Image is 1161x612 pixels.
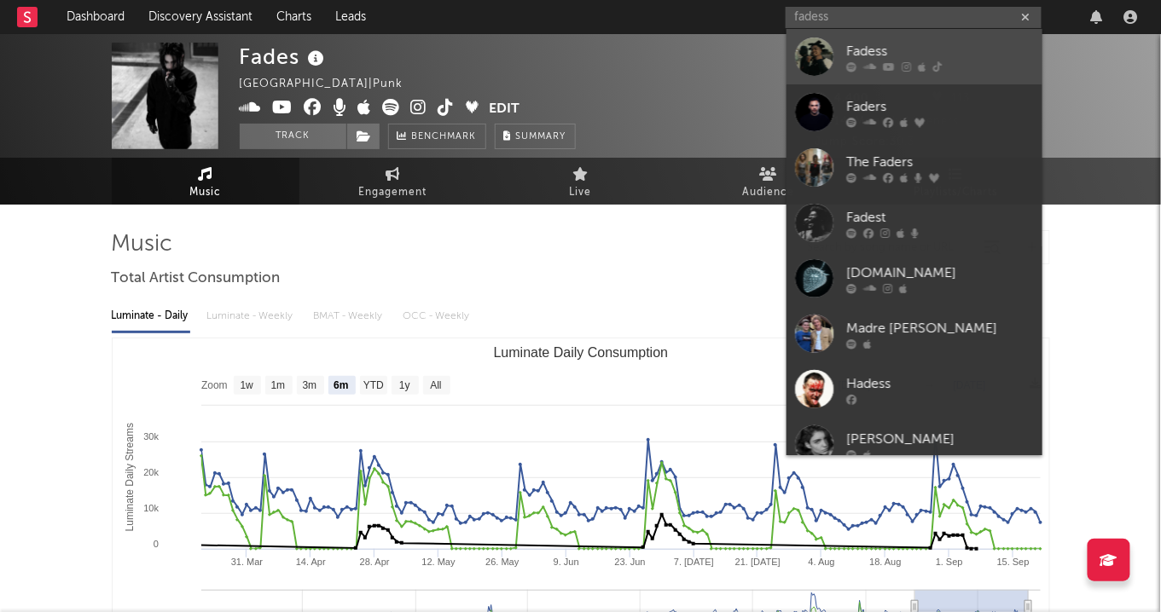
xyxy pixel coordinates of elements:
a: Music [112,158,299,205]
div: [DOMAIN_NAME] [846,263,1034,283]
text: 10k [143,503,159,513]
a: Benchmark [388,124,486,149]
text: 1y [399,380,410,392]
span: Total Artist Consumption [112,268,281,289]
text: YTD [363,380,383,392]
span: Benchmark [412,127,477,147]
div: Luminate - Daily [112,302,190,331]
text: 31. Mar [230,557,263,567]
text: 18. Aug [869,557,901,567]
div: Fades [240,43,329,71]
a: Engagement [299,158,487,205]
div: [PERSON_NAME] [846,429,1034,449]
a: Live [487,158,675,205]
text: 12. May [421,557,456,567]
a: Faders [787,84,1042,140]
text: Luminate Daily Consumption [493,345,668,360]
text: 1m [270,380,285,392]
a: Audience [675,158,862,205]
text: 4. Aug [808,557,834,567]
a: Madre [PERSON_NAME] [787,306,1042,361]
text: Luminate Daily Streams [123,423,135,531]
span: Music [189,182,221,203]
text: 3m [302,380,316,392]
input: Search for artists [786,7,1042,28]
div: Fadess [846,41,1034,61]
text: 28. Apr [359,557,389,567]
text: 26. May [485,557,520,567]
div: Madre [PERSON_NAME] [846,318,1034,338]
text: 1w [240,380,253,392]
text: 15. Sep [996,557,1029,567]
div: The Faders [846,152,1034,172]
span: Live [570,182,592,203]
text: 6m [334,380,348,392]
text: 9. Jun [553,557,578,567]
text: 23. Jun [614,557,645,567]
span: Audience [742,182,794,203]
a: Fadest [787,195,1042,251]
div: Hadess [846,373,1034,394]
text: 7. [DATE] [674,557,714,567]
text: 30k [143,431,159,442]
text: 21. [DATE] [734,557,780,567]
span: Summary [516,132,566,141]
div: Fadest [846,207,1034,228]
span: Engagement [359,182,427,203]
text: 0 [153,539,158,549]
button: Edit [490,99,520,120]
div: [GEOGRAPHIC_DATA] | Punk [240,74,423,95]
a: The Faders [787,140,1042,195]
button: Summary [495,124,576,149]
a: [DOMAIN_NAME] [787,251,1042,306]
div: Faders [846,96,1034,117]
text: All [430,380,441,392]
text: 1. Sep [936,557,963,567]
text: 20k [143,467,159,477]
button: Track [240,124,346,149]
text: 14. Apr [295,557,325,567]
text: Zoom [201,380,228,392]
a: [PERSON_NAME] [787,417,1042,472]
a: Fadess [787,29,1042,84]
a: Hadess [787,361,1042,417]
